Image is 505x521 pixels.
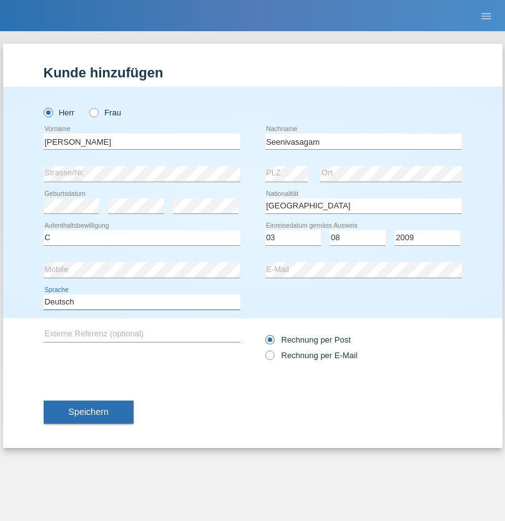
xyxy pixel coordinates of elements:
a: menu [474,12,499,19]
h1: Kunde hinzufügen [44,65,462,80]
label: Herr [44,108,75,117]
label: Rechnung per Post [265,335,351,344]
span: Speichern [69,407,109,417]
i: menu [480,10,493,22]
input: Herr [44,108,52,116]
input: Frau [89,108,97,116]
input: Rechnung per Post [265,335,273,351]
label: Frau [89,108,121,117]
input: Rechnung per E-Mail [265,351,273,366]
label: Rechnung per E-Mail [265,351,358,360]
button: Speichern [44,401,134,424]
